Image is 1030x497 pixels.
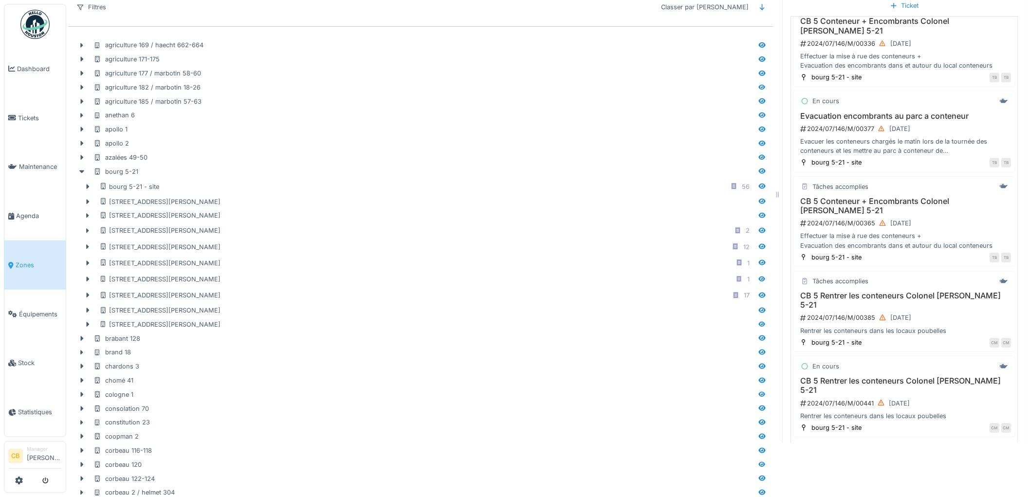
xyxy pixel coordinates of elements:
div: [STREET_ADDRESS][PERSON_NAME] [99,242,221,252]
div: Effectuer la mise à rue des conteneurs + Evacuation des encombrants dans et autour du local conte... [798,52,1012,70]
div: anethan 6 [93,110,135,120]
div: brand 18 [93,348,131,357]
h3: CB 5 Rentrer les conteneurs Colonel [PERSON_NAME] 5-21 [798,291,1012,310]
div: [DATE] [891,39,912,48]
div: TB [990,158,1000,167]
h3: CB 5 Conteneur + Encombrants Colonel [PERSON_NAME] 5-21 [798,197,1012,215]
div: CM [990,338,1000,348]
div: corbeau 116-118 [93,446,152,455]
div: TB [1002,158,1012,167]
div: CM [1002,423,1012,433]
h3: CB 5 Conteneur + Encombrants Colonel [PERSON_NAME] 5-21 [798,17,1012,35]
div: agriculture 171-175 [93,55,160,64]
div: TB [1002,73,1012,82]
div: Tâches accomplies [813,182,869,191]
div: 2024/07/146/M/00377 [800,123,1012,135]
span: Maintenance [19,162,62,171]
div: En cours [813,96,840,106]
div: bourg 5-21 - site [99,182,159,191]
div: 1 [747,258,750,268]
div: bourg 5-21 [93,167,138,176]
div: corbeau 122-124 [93,474,155,483]
div: azalées 49-50 [93,153,147,162]
div: corbeau 2 / helmet 304 [93,488,175,497]
a: Agenda [4,191,66,240]
div: apollo 2 [93,139,129,148]
span: Agenda [16,211,62,221]
a: Maintenance [4,143,66,192]
span: Stock [18,358,62,368]
div: consolation 70 [93,404,149,413]
div: [STREET_ADDRESS][PERSON_NAME] [99,211,221,220]
a: Statistiques [4,387,66,437]
div: En cours [813,362,840,371]
div: [STREET_ADDRESS][PERSON_NAME] [99,258,221,268]
div: apollo 1 [93,125,128,134]
a: Zones [4,240,66,290]
div: [STREET_ADDRESS][PERSON_NAME] [99,226,221,235]
div: agriculture 169 / haecht 662-664 [93,40,203,50]
div: 56 [742,182,750,191]
div: 17 [744,291,750,300]
li: CB [8,449,23,463]
div: TB [990,73,1000,82]
div: agriculture 182 / marbotin 18-26 [93,83,201,92]
div: 2024/07/146/M/00336 [800,37,1012,50]
div: [DATE] [891,313,912,322]
li: [PERSON_NAME] [27,445,62,466]
div: Evacuer les conteneurs chargés le matin lors de la tournée des conteneurs et les mettre au parc à... [798,137,1012,155]
h3: CB 5 Rentrer les conteneurs Colonel [PERSON_NAME] 5-21 [798,376,1012,395]
div: bourg 5-21 - site [812,73,862,82]
a: Stock [4,339,66,388]
div: 2024/07/146/M/00441 [800,397,1012,409]
div: 2024/07/146/M/00365 [800,217,1012,229]
div: bourg 5-21 - site [812,423,862,432]
div: [STREET_ADDRESS][PERSON_NAME] [99,275,221,284]
div: Tâches accomplies [813,276,869,286]
div: En charger plus… [875,441,935,454]
div: constitution 23 [93,418,150,427]
div: 1 [747,275,750,284]
div: coopman 2 [93,432,139,441]
div: [STREET_ADDRESS][PERSON_NAME] [99,306,221,315]
img: Badge_color-CXgf-gQk.svg [20,10,50,39]
a: Tickets [4,93,66,143]
div: agriculture 177 / marbotin 58-60 [93,69,201,78]
span: Équipements [19,310,62,319]
div: TB [1002,253,1012,262]
div: agriculture 185 / marbotin 57-63 [93,97,202,106]
div: Rentrer les conteneurs dans les locaux poubelles [798,326,1012,335]
div: [STREET_ADDRESS][PERSON_NAME] [99,197,221,206]
span: Tickets [18,113,62,123]
h3: Evacuation encombrants au parc a conteneur [798,111,1012,121]
div: [DATE] [890,124,911,133]
div: corbeau 120 [93,460,142,469]
div: Manager [27,445,62,453]
span: Zones [16,260,62,270]
div: 12 [743,242,750,252]
div: Effectuer la mise à rue des conteneurs + Evacuation des encombrants dans et autour du local conte... [798,231,1012,250]
a: Dashboard [4,44,66,93]
div: 2024/07/146/M/00385 [800,312,1012,324]
div: cologne 1 [93,390,133,399]
div: CM [990,423,1000,433]
span: Statistiques [18,407,62,417]
a: CB Manager[PERSON_NAME] [8,445,62,469]
div: bourg 5-21 - site [812,253,862,262]
div: [DATE] [889,399,910,408]
div: brabant 128 [93,334,140,343]
div: chardons 3 [93,362,139,371]
div: Rentrer les conteneurs dans les locaux poubelles [798,411,1012,421]
div: TB [990,253,1000,262]
div: [DATE] [891,219,912,228]
div: 2 [746,226,750,235]
div: bourg 5-21 - site [812,338,862,347]
a: Équipements [4,290,66,339]
div: [STREET_ADDRESS][PERSON_NAME] [99,320,221,329]
div: chomé 41 [93,376,133,385]
div: [STREET_ADDRESS][PERSON_NAME] [99,291,221,300]
span: Dashboard [17,64,62,74]
div: CM [1002,338,1012,348]
div: bourg 5-21 - site [812,158,862,167]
